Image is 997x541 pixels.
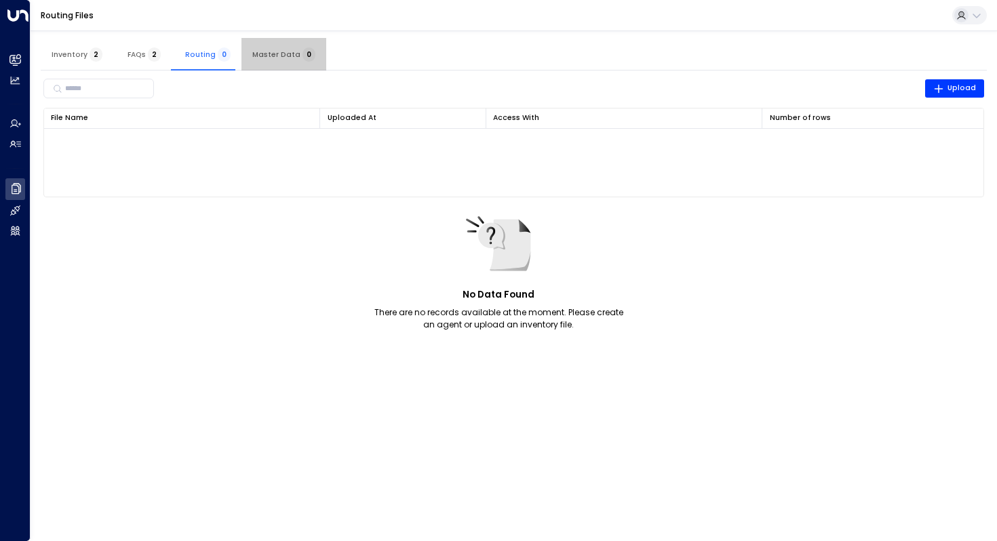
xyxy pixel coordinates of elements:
[51,112,88,124] div: File Name
[302,47,315,62] span: 0
[770,112,977,124] div: Number of rows
[128,50,161,59] span: FAQs
[90,47,102,62] span: 2
[41,9,94,21] a: Routing Files
[328,112,376,124] div: Uploaded At
[148,47,161,62] span: 2
[218,47,231,62] span: 0
[770,112,831,124] div: Number of rows
[252,50,315,59] span: Master Data
[51,112,313,124] div: File Name
[493,112,755,124] div: Access With
[933,82,977,94] span: Upload
[925,79,985,98] button: Upload
[185,50,231,59] span: Routing
[52,50,102,59] span: Inventory
[328,112,479,124] div: Uploaded At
